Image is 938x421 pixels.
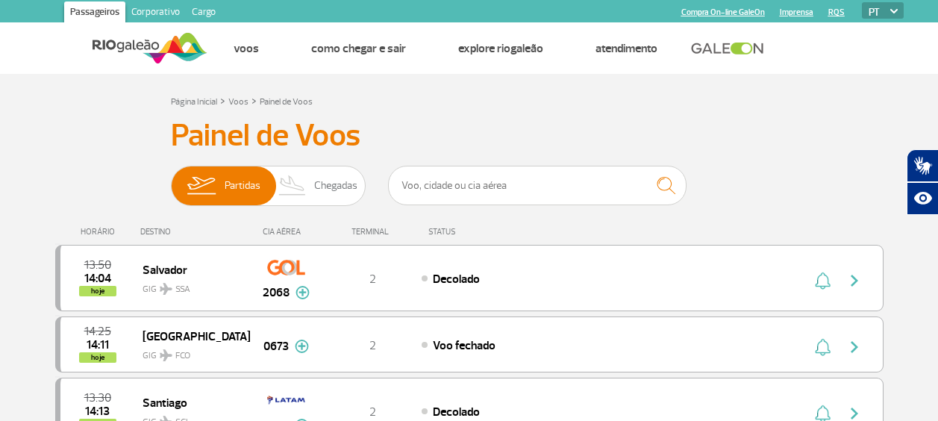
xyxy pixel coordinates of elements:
img: seta-direita-painel-voo.svg [845,338,863,356]
a: Como chegar e sair [311,41,406,56]
h3: Painel de Voos [171,117,768,155]
img: destiny_airplane.svg [160,283,172,295]
img: seta-direita-painel-voo.svg [845,272,863,290]
span: Partidas [225,166,260,205]
div: TERMINAL [324,227,421,237]
span: Santiago [143,393,238,412]
a: Atendimento [595,41,657,56]
img: mais-info-painel-voo.svg [296,286,310,299]
div: HORÁRIO [60,227,141,237]
a: Imprensa [780,7,813,17]
span: 2 [369,405,376,420]
a: Voos [234,41,259,56]
img: sino-painel-voo.svg [815,272,831,290]
a: Painel de Voos [260,96,313,107]
span: 2025-09-27 13:50:00 [84,260,111,270]
a: Página Inicial [171,96,217,107]
span: Salvador [143,260,238,279]
span: 2025-09-27 14:11:16 [87,340,109,350]
a: Passageiros [64,1,125,25]
span: Decolado [433,272,480,287]
a: Voos [228,96,248,107]
img: sino-painel-voo.svg [815,338,831,356]
span: 2025-09-27 14:25:00 [84,326,111,337]
input: Voo, cidade ou cia aérea [388,166,687,205]
span: 2025-09-27 13:30:00 [84,393,111,403]
span: 2025-09-27 14:04:56 [84,273,111,284]
div: STATUS [421,227,543,237]
a: Explore RIOgaleão [458,41,543,56]
img: mais-info-painel-voo.svg [295,340,309,353]
span: SSA [175,283,190,296]
a: Corporativo [125,1,186,25]
span: Voo fechado [433,338,495,353]
a: RQS [828,7,845,17]
span: [GEOGRAPHIC_DATA] [143,326,238,346]
img: destiny_airplane.svg [160,349,172,361]
span: GIG [143,275,238,296]
div: DESTINO [140,227,249,237]
span: 2 [369,272,376,287]
img: slider-desembarque [271,166,315,205]
button: Abrir tradutor de língua de sinais. [907,149,938,182]
a: Compra On-line GaleOn [681,7,765,17]
div: CIA AÉREA [249,227,324,237]
a: > [220,92,225,109]
a: > [251,92,257,109]
span: GIG [143,341,238,363]
span: hoje [79,286,116,296]
span: 2 [369,338,376,353]
span: 0673 [263,337,289,355]
span: Chegadas [314,166,357,205]
a: Cargo [186,1,222,25]
span: FCO [175,349,190,363]
img: slider-embarque [178,166,225,205]
span: 2025-09-27 14:13:17 [85,406,110,417]
span: Decolado [433,405,480,420]
button: Abrir recursos assistivos. [907,182,938,215]
div: Plugin de acessibilidade da Hand Talk. [907,149,938,215]
span: 2068 [263,284,290,302]
span: hoje [79,352,116,363]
